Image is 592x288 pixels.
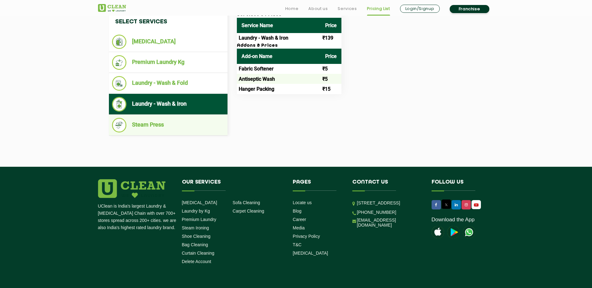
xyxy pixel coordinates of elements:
a: Media [293,225,305,230]
a: Locate us [293,200,312,205]
h4: Our Services [182,179,284,191]
a: Pricing List [367,5,390,12]
img: apple-icon.png [432,226,444,238]
p: [STREET_ADDRESS] [357,199,422,207]
li: Premium Laundry Kg [112,55,224,70]
a: Login/Signup [400,5,440,13]
a: Laundry by Kg [182,209,210,214]
td: Hanger Packing [237,84,320,94]
a: [EMAIL_ADDRESS][DOMAIN_NAME] [357,218,422,228]
li: [MEDICAL_DATA] [112,35,224,49]
img: Laundry - Wash & Fold [112,76,127,91]
a: Services [338,5,357,12]
h4: Pages [293,179,343,191]
a: Sofa Cleaning [232,200,260,205]
li: Laundry - Wash & Fold [112,76,224,91]
h4: Follow us [432,179,487,191]
img: Premium Laundry Kg [112,55,127,70]
th: Add-on Name [237,49,320,64]
a: [MEDICAL_DATA] [293,251,328,256]
img: playstoreicon.png [447,226,460,238]
p: UClean is India's largest Laundry & [MEDICAL_DATA] Chain with over 700+ stores spread across 200+... [98,203,177,231]
th: Price [320,49,341,64]
img: UClean Laundry and Dry Cleaning [463,226,475,238]
img: UClean Laundry and Dry Cleaning [472,202,480,208]
td: Antiseptic Wash [237,74,320,84]
a: Download the App [432,217,475,223]
img: Laundry - Wash & Iron [112,97,127,112]
a: Franchise [450,5,489,13]
td: ₹5 [320,64,341,74]
h4: Contact us [352,179,422,191]
a: [MEDICAL_DATA] [182,200,217,205]
li: Steam Press [112,118,224,132]
a: Blog [293,209,301,214]
a: Shoe Cleaning [182,234,211,239]
a: Premium Laundry [182,217,217,222]
img: Dry Cleaning [112,35,127,49]
th: Service Name [237,18,320,33]
a: Delete Account [182,259,211,264]
a: T&C [293,242,301,247]
a: [PHONE_NUMBER] [357,210,396,215]
a: Curtain Cleaning [182,251,214,256]
a: Steam Ironing [182,225,209,230]
img: Steam Press [112,118,127,132]
li: Laundry - Wash & Iron [112,97,224,112]
a: Privacy Policy [293,234,320,239]
h4: Select Services [109,12,228,31]
h3: Addons & Prices [237,43,341,49]
a: Career [293,217,306,222]
img: UClean Laundry and Dry Cleaning [98,4,126,12]
a: Home [285,5,299,12]
a: Bag Cleaning [182,242,208,247]
th: Price [320,18,341,33]
a: Carpet Cleaning [232,209,264,214]
td: Fabric Softener [237,64,320,74]
td: ₹139 [320,33,341,43]
a: About us [308,5,328,12]
td: Laundry - Wash & Iron [237,33,320,43]
td: ₹5 [320,74,341,84]
img: logo.png [98,179,165,198]
td: ₹15 [320,84,341,94]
